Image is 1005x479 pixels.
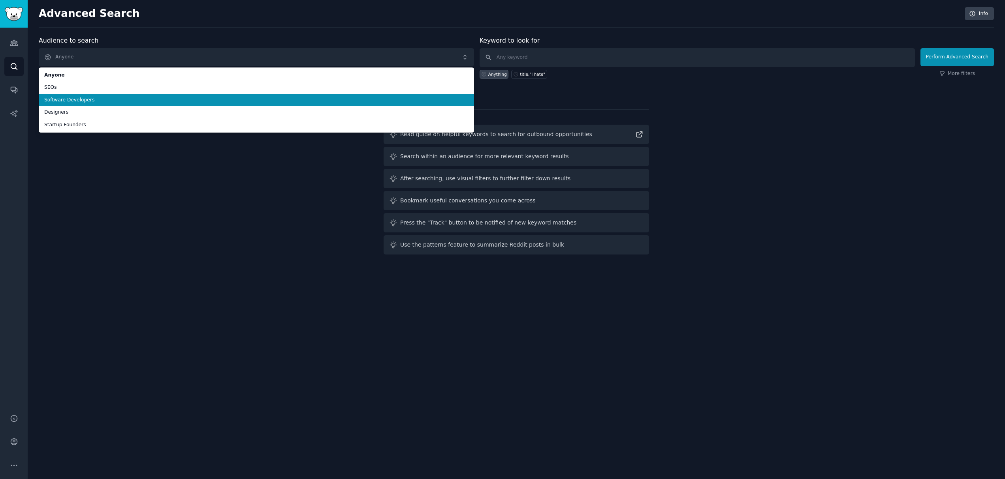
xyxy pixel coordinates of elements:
[44,84,469,91] span: SEOs
[480,48,915,67] input: Any keyword
[965,7,994,21] a: Info
[488,71,507,77] div: Anything
[939,70,975,77] a: More filters
[39,67,474,133] ul: Anyone
[39,7,960,20] h2: Advanced Search
[920,48,994,66] button: Perform Advanced Search
[39,48,474,66] button: Anyone
[520,71,545,77] div: title:"I hate"
[44,97,469,104] span: Software Developers
[44,109,469,116] span: Designers
[400,241,564,249] div: Use the patterns feature to summarize Reddit posts in bulk
[400,174,570,183] div: After searching, use visual filters to further filter down results
[480,37,540,44] label: Keyword to look for
[44,72,469,79] span: Anyone
[44,122,469,129] span: Startup Founders
[5,7,23,21] img: GummySearch logo
[39,37,98,44] label: Audience to search
[400,152,569,161] div: Search within an audience for more relevant keyword results
[400,219,576,227] div: Press the "Track" button to be notified of new keyword matches
[400,196,536,205] div: Bookmark useful conversations you come across
[400,130,592,138] div: Read guide on helpful keywords to search for outbound opportunities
